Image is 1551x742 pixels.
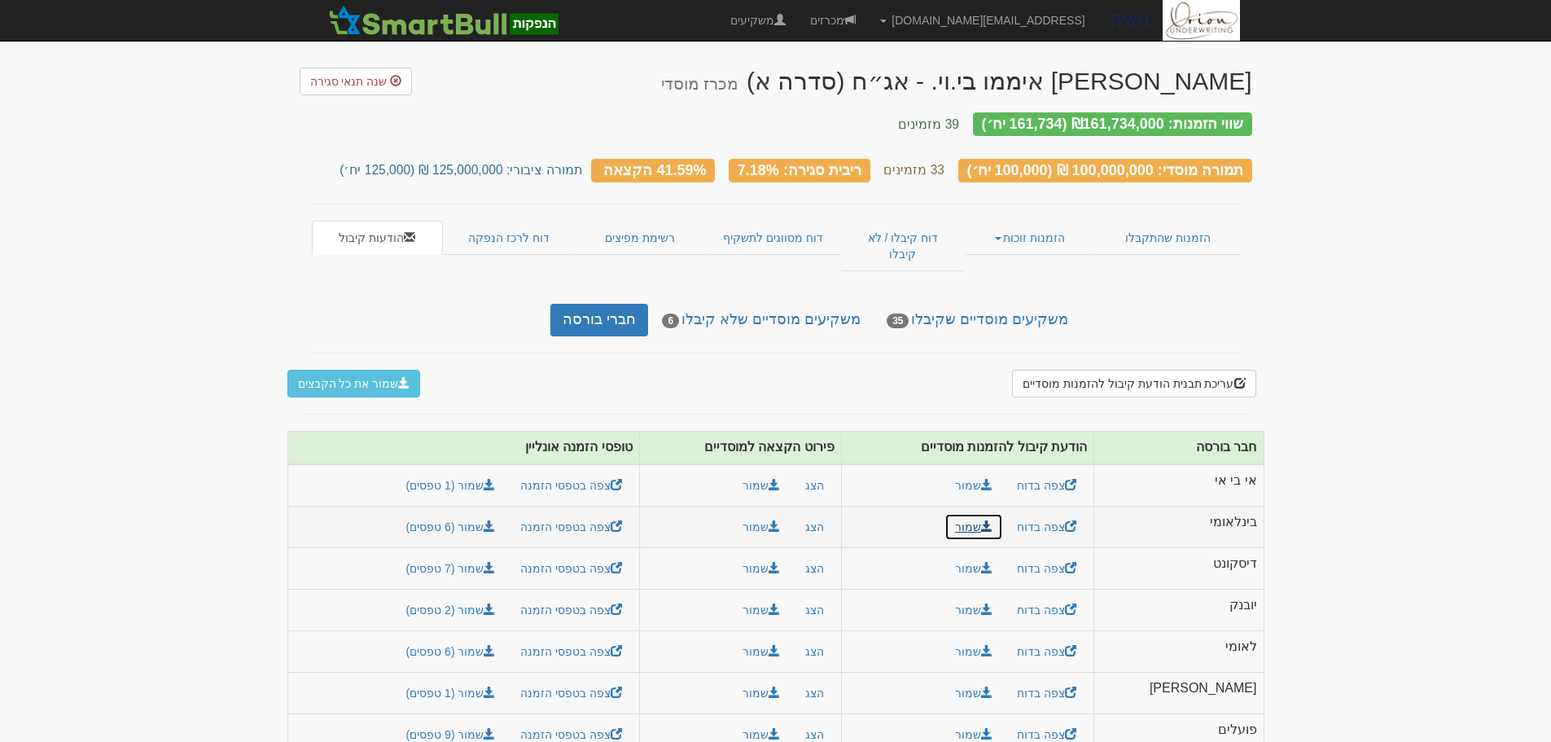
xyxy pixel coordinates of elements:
a: שמור [944,679,1003,707]
a: דוח קיבלו / לא קיבלו [841,221,964,271]
div: תמורה מוסדי: 100,000,000 ₪ (100,000 יח׳) [958,159,1252,182]
th: טופסי הזמנה אונליין [287,431,639,463]
button: עריכת תבנית הודעת קיבול להזמנות מוסדיים [1012,370,1255,397]
button: הצג [795,638,835,665]
button: הצג [795,472,835,499]
button: הצג [795,596,835,624]
a: שמור (6 טפסים) [396,513,506,541]
a: צפה בדוח [1006,472,1087,499]
a: צפה בטפסי הזמנה [510,513,633,541]
button: שמור את כל הקבצים [287,370,421,397]
small: תמורה ציבורי: 125,000,000 ₪ (125,000 יח׳) [340,163,582,177]
a: שמור [944,596,1003,624]
button: שמור [732,555,791,582]
a: שמור (1 טפסים) [396,679,506,707]
th: חבר בורסה [1094,431,1264,463]
button: שמור [732,679,791,707]
div: שווי הזמנות: ₪161,734,000 (161,734 יח׳) [973,112,1252,136]
a: דוח לרכז הנפקה [443,221,574,255]
a: שמור [944,638,1003,665]
a: שמור (6 טפסים) [396,638,506,665]
a: שמור (1 טפסים) [396,472,506,499]
a: צפה בדוח [1006,513,1087,541]
button: שמור [732,596,791,624]
a: צפה בדוח [1006,555,1087,582]
a: צפה בדוח [1006,638,1087,665]
th: הודעת קיבול להזמנות מוסדיים [841,431,1093,463]
a: צפה בדוח [1006,596,1087,624]
a: שמור [944,472,1003,499]
a: צפה בטפסי הזמנה [510,638,633,665]
td: בינלאומי [1094,506,1264,547]
a: צפה בטפסי הזמנה [510,596,633,624]
button: שמור [732,472,791,499]
img: SmartBull Logo [324,4,563,37]
a: הזמנות שהתקבלו [1096,221,1239,255]
a: צפה בטפסי הזמנה [510,679,633,707]
a: הודעות קיבול [312,221,443,255]
small: 33 מזמינים [883,163,944,177]
button: שמור [732,638,791,665]
button: הצג [795,679,835,707]
a: משקיעים מוסדיים שלא קיבלו6 [650,304,873,336]
div: ליווינג סטון איממו בי.וי. - אג״ח (סדרה א) - הנפקה לציבור [661,68,1252,94]
a: צפה בטפסי הזמנה [510,555,633,582]
td: [PERSON_NAME] [1094,672,1264,713]
a: שמור [944,555,1003,582]
small: 39 מזמינים [898,117,959,131]
a: דוח מסווגים לתשקיף [705,221,841,255]
button: הצג [795,555,835,582]
small: מכרז מוסדי [661,75,738,93]
span: 35 [887,314,909,328]
div: ריבית סגירה: 7.18% [729,159,870,182]
a: רשימת מפיצים [574,221,704,255]
span: שנה תנאי סגירה [310,75,388,88]
a: שמור (2 טפסים) [396,596,506,624]
a: שנה תנאי סגירה [300,68,413,95]
a: משקיעים מוסדיים שקיבלו35 [874,304,1080,336]
td: יובנק [1094,589,1264,630]
a: צפה בטפסי הזמנה [510,472,633,499]
a: הזמנות זוכות [965,221,1096,255]
td: דיסקונט [1094,547,1264,589]
span: 6 [662,314,679,328]
button: הצג [795,513,835,541]
th: פירוט הקצאה למוסדיים [639,431,841,463]
span: 41.59% הקצאה [603,161,706,178]
a: חברי בורסה [550,304,648,336]
a: צפה בדוח [1006,679,1087,707]
a: שמור (7 טפסים) [396,555,506,582]
td: אי בי אי [1094,464,1264,507]
td: לאומי [1094,630,1264,672]
button: שמור [732,513,791,541]
a: שמור [944,513,1003,541]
